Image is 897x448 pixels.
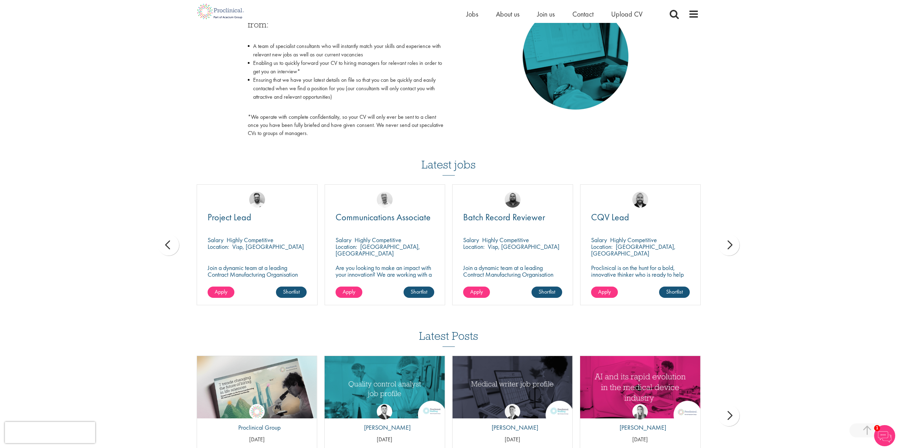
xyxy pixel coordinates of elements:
[580,356,700,418] a: Link to a post
[453,436,573,444] p: [DATE]
[5,422,95,443] iframe: reCAPTCHA
[572,10,594,19] a: Contact
[325,436,445,444] p: [DATE]
[591,243,613,251] span: Location:
[158,234,179,256] div: prev
[248,11,443,38] h3: By sending us your latest CV you will benefit from:
[632,404,648,419] img: Hannah Burke
[482,236,529,244] p: Highly Competitive
[632,192,648,208] img: Jordan Kiely
[359,423,411,432] p: [PERSON_NAME]
[463,264,562,291] p: Join a dynamic team at a leading Contract Manufacturing Organisation and contribute to groundbrea...
[197,356,317,418] a: Link to a post
[718,405,739,426] div: next
[463,211,545,223] span: Batch Record Reviewer
[227,236,274,244] p: Highly Competitive
[463,287,490,298] a: Apply
[248,113,443,137] p: *We operate with complete confidentiality, so your CV will only ever be sent to a client once you...
[614,404,666,436] a: Hannah Burke [PERSON_NAME]
[208,211,251,223] span: Project Lead
[453,356,573,418] img: Medical writer job profile
[505,192,521,208] img: Ashley Bennett
[610,236,657,244] p: Highly Competitive
[325,356,445,418] a: Link to a post
[325,356,445,418] img: quality control analyst job profile
[580,356,700,418] img: AI and Its Impact on the Medical Device Industry | Proclinical
[208,213,307,222] a: Project Lead
[591,287,618,298] a: Apply
[611,10,643,19] a: Upload CV
[248,76,443,110] li: Ensuring that we have your latest details on file so that you can be quickly and easily contacted...
[591,243,676,257] p: [GEOGRAPHIC_DATA], [GEOGRAPHIC_DATA]
[486,404,538,436] a: George Watson [PERSON_NAME]
[248,42,443,59] li: A team of specialist consultants who will instantly match your skills and experience with relevan...
[874,425,880,431] span: 1
[336,213,435,222] a: Communications Associate
[208,243,229,251] span: Location:
[505,404,520,419] img: George Watson
[463,243,485,251] span: Location:
[453,356,573,418] a: Link to a post
[532,287,562,298] a: Shortlist
[336,264,435,298] p: Are you looking to make an impact with your innovation? We are working with a well-established ph...
[336,243,420,257] p: [GEOGRAPHIC_DATA], [GEOGRAPHIC_DATA]
[591,264,690,291] p: Proclinical is on the hunt for a bold, innovative thinker who is ready to help push the boundarie...
[659,287,690,298] a: Shortlist
[215,288,227,295] span: Apply
[208,264,307,298] p: Join a dynamic team at a leading Contract Manufacturing Organisation (CMO) and contribute to grou...
[197,356,317,424] img: Proclinical: Life sciences hiring trends report 2025
[470,288,483,295] span: Apply
[336,287,362,298] a: Apply
[422,141,476,176] h3: Latest jobs
[276,287,307,298] a: Shortlist
[718,234,739,256] div: next
[488,243,559,251] p: Visp, [GEOGRAPHIC_DATA]
[233,404,281,436] a: Proclinical Group Proclinical Group
[463,236,479,244] span: Salary
[537,10,555,19] a: Join us
[598,288,611,295] span: Apply
[466,10,478,19] a: Jobs
[486,423,538,432] p: [PERSON_NAME]
[208,236,223,244] span: Salary
[336,211,431,223] span: Communications Associate
[248,59,443,76] li: Enabling us to quickly forward your CV to hiring managers for relevant roles in order to get you ...
[249,192,265,208] img: Emile De Beer
[197,436,317,444] p: [DATE]
[336,243,357,251] span: Location:
[496,10,520,19] a: About us
[343,288,355,295] span: Apply
[580,436,700,444] p: [DATE]
[336,236,351,244] span: Salary
[463,213,562,222] a: Batch Record Reviewer
[249,404,265,419] img: Proclinical Group
[591,236,607,244] span: Salary
[359,404,411,436] a: Joshua Godden [PERSON_NAME]
[874,425,895,446] img: Chatbot
[404,287,434,298] a: Shortlist
[614,423,666,432] p: [PERSON_NAME]
[232,243,304,251] p: Visp, [GEOGRAPHIC_DATA]
[377,192,393,208] img: Joshua Bye
[355,236,401,244] p: Highly Competitive
[208,287,234,298] a: Apply
[591,211,629,223] span: CQV Lead
[591,213,690,222] a: CQV Lead
[419,330,478,347] h3: Latest Posts
[377,404,392,419] img: Joshua Godden
[233,423,281,432] p: Proclinical Group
